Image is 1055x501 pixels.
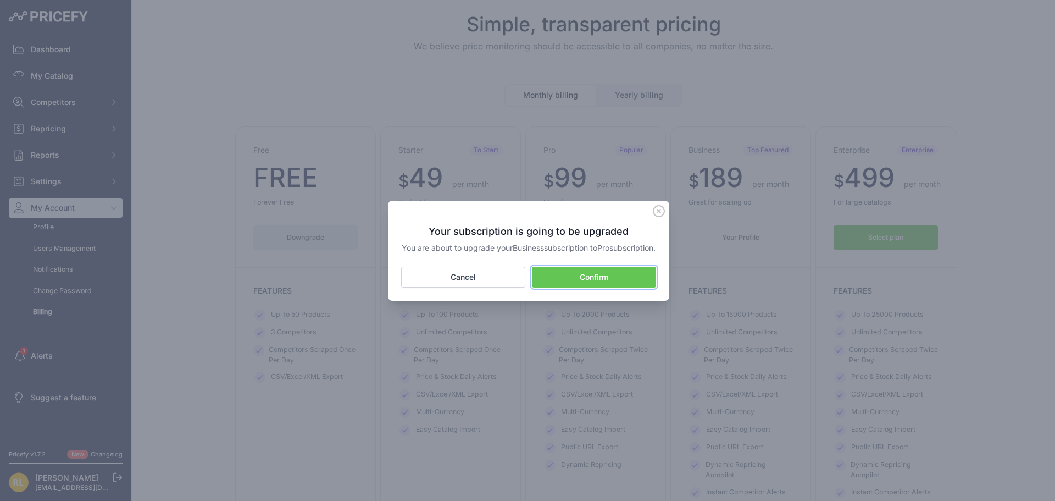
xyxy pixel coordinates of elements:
[597,243,609,252] span: Pro
[513,243,544,252] span: Business
[401,243,656,254] p: You are about to upgrade your subscription to subscription.
[401,267,525,288] button: Cancel
[401,225,656,238] h3: Your subscription is going to be upgraded
[580,272,608,283] span: Confirm
[532,267,656,288] button: Confirm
